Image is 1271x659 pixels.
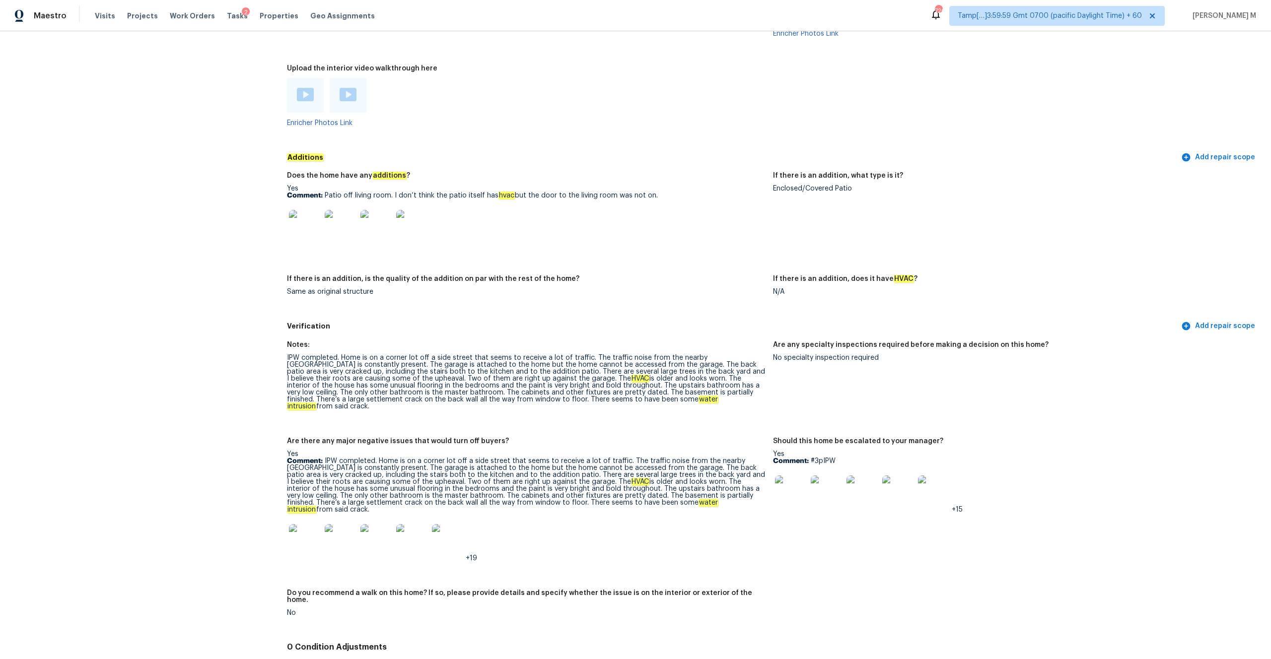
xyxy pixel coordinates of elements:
div: Yes [773,451,1251,513]
a: Enricher Photos Link [287,120,353,127]
h4: 0 Condition Adjustments [287,642,1259,652]
h5: If there is an addition, is the quality of the addition on par with the rest of the home? [287,275,579,282]
em: HVAC [894,275,914,283]
h5: Should this home be escalated to your manager? [773,438,943,445]
h5: Do you recommend a walk on this home? If so, please provide details and specify whether the issue... [287,590,765,603]
b: Comment: [287,192,323,199]
div: Yes [287,451,765,562]
h5: Are there any major negative issues that would turn off buyers? [287,438,509,445]
div: Same as original structure [287,288,765,295]
h5: Upload the interior video walkthrough here [287,65,437,72]
div: N/A [773,288,1251,295]
h5: If there is an addition, what type is it? [773,172,903,179]
em: water [699,395,718,403]
p: IPW completed. Home is on a corner lot off a side street that seems to receive a lot of traffic. ... [287,458,765,513]
p: Patio off living room. I don’t think the patio itself has but the door to the living room was not... [287,192,765,199]
h5: If there is an addition, does it have ? [773,275,918,282]
span: Projects [127,11,158,21]
span: [PERSON_NAME] M [1189,11,1256,21]
em: HVAC [631,375,649,383]
span: Properties [260,11,298,21]
em: additions [372,172,407,180]
span: Maestro [34,11,67,21]
em: intrusion [287,402,316,410]
button: Add repair scope [1179,317,1259,335]
h5: Are any specialty inspections required before making a decision on this home? [773,341,1049,348]
div: No [287,609,765,616]
em: intrusion [287,506,316,514]
span: +15 [952,506,963,513]
b: Comment: [773,458,809,464]
b: Comment: [287,458,323,464]
em: water [699,499,718,507]
span: Add repair scope [1183,151,1255,164]
h5: Verification [287,321,1179,331]
span: Work Orders [170,11,215,21]
a: Play Video [297,88,314,103]
span: +19 [466,555,477,562]
p: #3pIPW [773,458,1251,464]
img: Play Video [340,88,356,101]
em: hvac [498,192,515,199]
div: Yes [287,185,765,248]
span: Visits [95,11,115,21]
div: No specialty inspection required [773,354,1251,361]
button: Add repair scope [1179,148,1259,167]
div: Enclosed/Covered Patio [773,185,1251,192]
span: Add repair scope [1183,320,1255,332]
div: 2 [242,7,250,17]
img: Play Video [297,88,314,101]
em: HVAC [631,478,649,486]
div: 720 [935,6,942,16]
span: Geo Assignments [310,11,375,21]
h5: Does the home have any ? [287,172,410,179]
em: Additions [287,153,324,161]
h5: Notes: [287,341,310,348]
span: Tamp[…]3:59:59 Gmt 0700 (pacific Daylight Time) + 60 [958,11,1142,21]
a: Play Video [340,88,356,103]
div: IPW completed. Home is on a corner lot off a side street that seems to receive a lot of traffic. ... [287,354,765,410]
span: Tasks [227,12,248,19]
a: Enricher Photos Link [773,30,839,37]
